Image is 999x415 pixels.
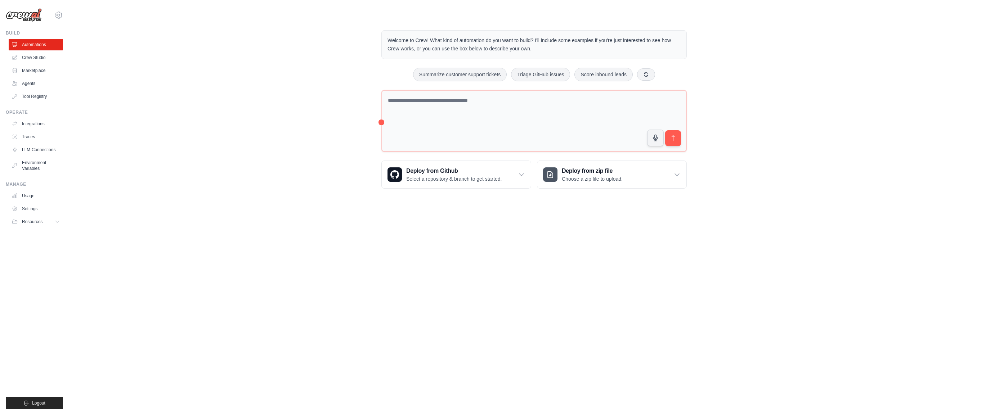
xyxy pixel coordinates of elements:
[406,175,502,182] p: Select a repository & branch to get started.
[9,216,63,227] button: Resources
[22,219,42,225] span: Resources
[387,36,681,53] p: Welcome to Crew! What kind of automation do you want to build? I'll include some examples if you'...
[6,30,63,36] div: Build
[9,91,63,102] a: Tool Registry
[574,68,633,81] button: Score inbound leads
[6,181,63,187] div: Manage
[9,203,63,215] a: Settings
[413,68,507,81] button: Summarize customer support tickets
[9,52,63,63] a: Crew Studio
[9,65,63,76] a: Marketplace
[562,167,623,175] h3: Deploy from zip file
[6,8,42,22] img: Logo
[9,39,63,50] a: Automations
[9,78,63,89] a: Agents
[511,68,570,81] button: Triage GitHub issues
[562,175,623,182] p: Choose a zip file to upload.
[406,167,502,175] h3: Deploy from Github
[9,144,63,155] a: LLM Connections
[6,109,63,115] div: Operate
[9,157,63,174] a: Environment Variables
[9,118,63,130] a: Integrations
[9,131,63,143] a: Traces
[9,190,63,202] a: Usage
[6,397,63,409] button: Logout
[32,400,45,406] span: Logout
